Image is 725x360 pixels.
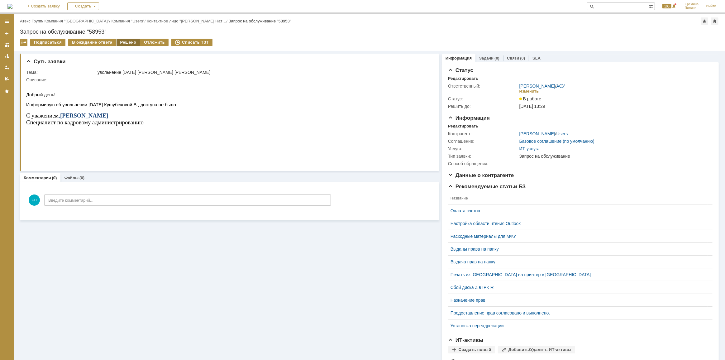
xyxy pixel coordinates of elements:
a: Файлы [64,175,79,180]
a: АСУ [556,84,565,89]
a: Перейти на домашнюю страницу [7,4,12,9]
span: Информация [448,115,490,121]
a: Users [556,131,568,136]
a: Установка переадресации [451,323,705,328]
div: / [20,19,45,23]
div: Редактировать [448,124,478,129]
div: Создать [67,2,99,10]
span: [DATE] Кушубековой В., доступа не было. [62,20,151,25]
div: Запрос на обслуживание "58953" [229,19,291,23]
div: Изменить [519,89,539,94]
span: 100 [662,4,671,8]
div: Редактировать [448,76,478,81]
div: Услуга: [448,146,518,151]
a: Информация [446,56,472,60]
span: Расширенный поиск [648,3,655,9]
span: [DATE] 13:29 [519,104,545,109]
a: Оплата счетов [451,208,705,213]
div: (0) [52,175,57,180]
a: Компания "Users" [112,19,145,23]
a: Настройка области чтения Outlook [451,221,705,226]
span: Статус [448,67,473,73]
div: Работа с массовостью [20,39,27,46]
a: [PERSON_NAME] [519,84,555,89]
a: Создать заявку [2,29,12,39]
a: Задачи [479,56,494,60]
a: Базовое соглашение (по умолчанию) [519,139,594,144]
img: logo [7,4,12,9]
a: Выдача прав на папку [451,259,705,264]
div: Соглашение: [448,139,518,144]
div: Сделать домашней страницей [711,17,718,25]
div: / [519,84,565,89]
span: Полина [685,6,699,10]
a: Контактное лицо "[PERSON_NAME] Нат… [147,19,226,23]
a: Назначение прав. [451,298,705,303]
a: Расходные материалы для МФУ [451,234,705,239]
th: Название [448,192,708,204]
span: Данные о контрагенте [448,172,514,178]
div: Запрос на обслуживание "58953" [20,29,719,35]
a: Заявки на командах [2,40,12,50]
a: Связи [507,56,519,60]
a: Заявки в моей ответственности [2,51,12,61]
a: Мои заявки [2,62,12,72]
span: Еремина [685,2,699,6]
div: Способ обращения: [448,161,518,166]
a: ИТ-услуга [519,146,540,151]
a: Атекс Групп [20,19,42,23]
b: [PERSON_NAME] [34,30,82,36]
span: Суть заявки [26,59,65,65]
div: (0) [79,175,84,180]
a: Мои согласования [2,74,12,84]
span: ИТ-активы [448,337,484,343]
span: Рекомендуемые статьи БЗ [448,184,526,190]
a: Выданы права на папку [451,247,705,252]
span: ЕП [29,194,40,206]
a: [PERSON_NAME] [519,131,555,136]
div: / [112,19,147,23]
a: Комментарии [24,175,51,180]
div: (0) [520,56,525,60]
span: , [32,30,82,36]
div: / [45,19,112,23]
div: Контрагент: [448,131,518,136]
a: Компания "[GEOGRAPHIC_DATA]" [45,19,109,23]
div: Тип заявки: [448,154,518,159]
div: Описание: [26,77,430,82]
span: В работе [519,96,541,101]
div: Добавить в избранное [701,17,708,25]
a: SLA [532,56,541,60]
a: Печать из [GEOGRAPHIC_DATA] на принтер в [GEOGRAPHIC_DATA] [451,272,705,277]
a: Предоставление прав согласовано и выполнено. [451,310,705,315]
div: Запрос на обслуживание [519,154,709,159]
div: / [519,131,568,136]
a: Сбой диска Z в IPKIR [451,285,705,290]
div: Статус: [448,96,518,101]
div: Решить до: [448,104,518,109]
div: Ответственный: [448,84,518,89]
div: / [147,19,229,23]
div: Тема: [26,70,96,75]
div: увольнение [DATE] [PERSON_NAME] [PERSON_NAME] [98,70,429,75]
div: (0) [494,56,499,60]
